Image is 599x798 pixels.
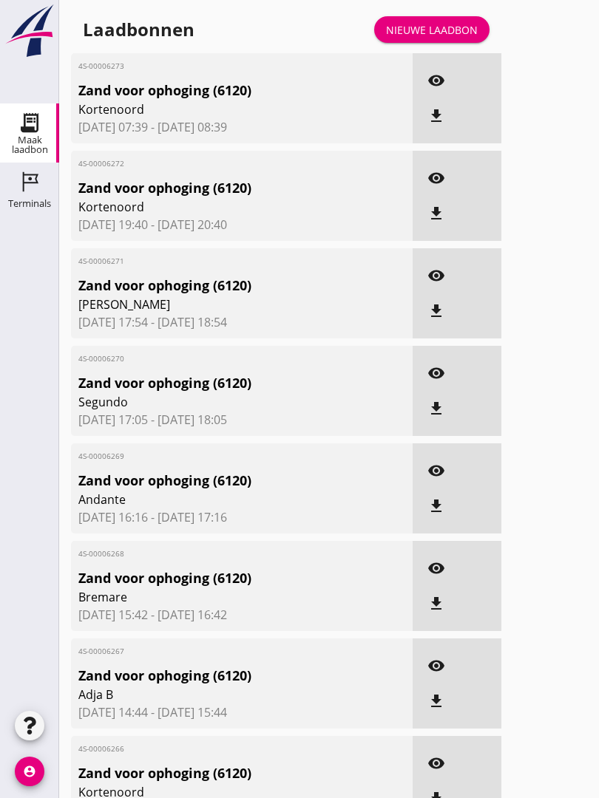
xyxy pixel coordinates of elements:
[78,666,351,686] span: Zand voor ophoging (6120)
[78,743,351,754] span: 4S-00006266
[15,757,44,786] i: account_circle
[3,4,56,58] img: logo-small.a267ee39.svg
[78,373,351,393] span: Zand voor ophoging (6120)
[78,451,351,462] span: 4S-00006269
[78,313,405,331] span: [DATE] 17:54 - [DATE] 18:54
[78,61,351,72] span: 4S-00006273
[78,81,351,100] span: Zand voor ophoging (6120)
[78,158,351,169] span: 4S-00006272
[427,205,445,222] i: file_download
[427,462,445,480] i: visibility
[427,559,445,577] i: visibility
[78,393,351,411] span: Segundo
[427,72,445,89] i: visibility
[427,657,445,675] i: visibility
[78,606,405,624] span: [DATE] 15:42 - [DATE] 16:42
[427,754,445,772] i: visibility
[427,497,445,515] i: file_download
[78,118,405,136] span: [DATE] 07:39 - [DATE] 08:39
[78,686,351,703] span: Adja B
[78,763,351,783] span: Zand voor ophoging (6120)
[427,267,445,284] i: visibility
[78,198,351,216] span: Kortenoord
[427,400,445,417] i: file_download
[427,692,445,710] i: file_download
[78,568,351,588] span: Zand voor ophoging (6120)
[78,178,351,198] span: Zand voor ophoging (6120)
[78,353,351,364] span: 4S-00006270
[427,169,445,187] i: visibility
[78,646,351,657] span: 4S-00006267
[83,18,194,41] div: Laadbonnen
[427,595,445,613] i: file_download
[78,216,405,233] span: [DATE] 19:40 - [DATE] 20:40
[427,302,445,320] i: file_download
[78,276,351,296] span: Zand voor ophoging (6120)
[386,22,478,38] div: Nieuwe laadbon
[374,16,490,43] a: Nieuwe laadbon
[78,100,351,118] span: Kortenoord
[78,588,351,606] span: Bremare
[78,411,405,429] span: [DATE] 17:05 - [DATE] 18:05
[78,548,351,559] span: 4S-00006268
[78,471,351,491] span: Zand voor ophoging (6120)
[78,508,405,526] span: [DATE] 16:16 - [DATE] 17:16
[8,199,51,208] div: Terminals
[78,256,351,267] span: 4S-00006271
[78,491,351,508] span: Andante
[78,703,405,721] span: [DATE] 14:44 - [DATE] 15:44
[78,296,351,313] span: [PERSON_NAME]
[427,107,445,125] i: file_download
[427,364,445,382] i: visibility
